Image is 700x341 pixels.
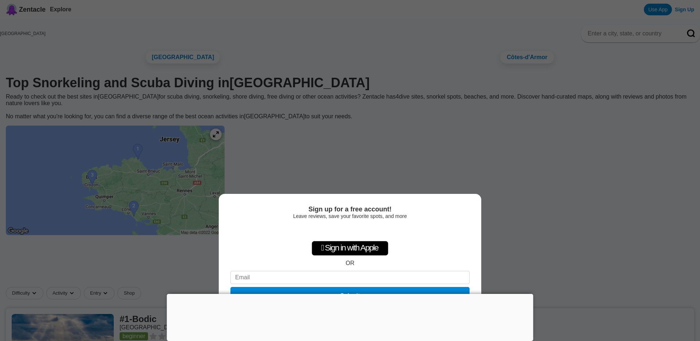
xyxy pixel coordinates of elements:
button: Submit [230,287,470,304]
div: Sign up for a free account! [230,206,470,213]
iframe: Advertisement [167,294,533,339]
div: OR [346,260,354,267]
div: Leave reviews, save your favorite spots, and more [230,213,470,219]
input: Email [230,271,470,284]
div: Sign in with Apple [312,241,388,256]
iframe: Sign in with Google Button [313,223,387,239]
